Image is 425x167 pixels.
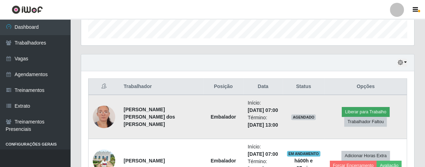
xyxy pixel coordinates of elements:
[287,151,320,156] span: EM ANDAMENTO
[211,114,236,120] strong: Embalador
[342,107,389,117] button: Liberar para Trabalho
[248,151,278,157] time: [DATE] 07:00
[93,93,115,141] img: 1715090170415.jpeg
[283,79,325,95] th: Status
[248,143,278,158] li: Início:
[211,158,236,163] strong: Embalador
[325,79,407,95] th: Opções
[344,117,387,127] button: Trabalhador Faltou
[124,158,165,163] strong: [PERSON_NAME]
[248,99,278,114] li: Início:
[124,107,175,127] strong: [PERSON_NAME] [PERSON_NAME] dos [PERSON_NAME]
[243,79,282,95] th: Data
[248,107,278,113] time: [DATE] 07:00
[12,5,43,14] img: CoreUI Logo
[248,114,278,129] li: Término:
[341,151,390,161] button: Adicionar Horas Extra
[119,79,203,95] th: Trabalhador
[203,79,243,95] th: Posição
[248,122,278,128] time: [DATE] 13:00
[291,114,316,120] span: AGENDADO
